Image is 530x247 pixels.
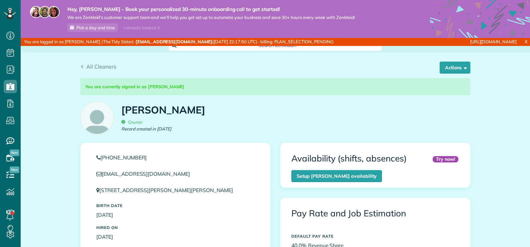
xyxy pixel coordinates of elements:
img: jorge-587dff0eeaa6aab1f244e6dc62b8924c3b6ad411094392a53c71c6c4a576187d.jpg [39,6,51,18]
p: [DATE] [96,233,254,241]
img: employee_icon-c2f8239691d896a72cdd9dc41cfb7b06f9d69bdd837a2ad469be8ff06ab05b5f.png [81,102,113,134]
img: michelle-19f622bdf1676172e81f8f8fba1fb50e276960ebfe0243fe18214015130c80e4.jpg [48,6,60,18]
button: Actions [440,62,470,74]
h3: Pay Rate and Job Estimation [291,209,459,218]
strong: [EMAIL_ADDRESS][DOMAIN_NAME] [136,39,212,44]
h5: Hired On [96,225,254,230]
a: [STREET_ADDRESS][PERSON_NAME][PERSON_NAME] [96,187,239,193]
span: New [10,149,19,156]
div: Try now! [433,156,458,162]
a: [PHONE_NUMBER] [96,154,254,161]
a: [URL][DOMAIN_NAME] [470,39,517,44]
a: X [522,38,530,46]
a: Setup [PERSON_NAME] availability [291,170,382,182]
h3: Availability (shifts, absences) [291,154,407,163]
h5: DEFAULT PAY RATE [291,234,459,238]
span: New [10,166,19,173]
a: [EMAIL_ADDRESS][DOMAIN_NAME] [96,170,196,177]
span: Owner [121,119,143,125]
em: Record created in [DATE] [121,126,171,132]
p: [DATE] [96,211,254,219]
h5: Birth Date [96,203,254,208]
span: All Cleaners [86,63,116,70]
strong: Hey, [PERSON_NAME] - Book your personalized 30-minute onboarding call to get started! [67,6,355,13]
a: Pick a day and time [67,23,118,32]
a: All Cleaners [80,63,116,71]
span: Pick a day and time [76,25,115,30]
div: I already booked it [119,24,164,32]
span: We are ZenMaid’s customer support team and we’ll help you get set up to automate your business an... [67,15,355,20]
div: You are logged in as [PERSON_NAME] (The Tidy Sister) · ([DATE] 22:17:50 UTC) · billing: PLAN_SELE... [21,38,352,46]
div: You are currently signed in as [PERSON_NAME] [80,78,470,95]
img: maria-72a9807cf96188c08ef61303f053569d2e2a8a1cde33d635c8a3ac13582a053d.jpg [30,6,42,18]
h1: [PERSON_NAME] [121,105,205,116]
